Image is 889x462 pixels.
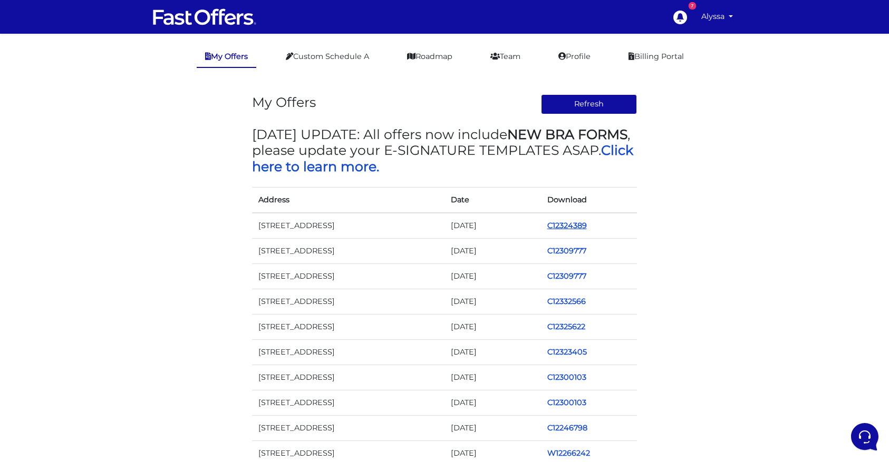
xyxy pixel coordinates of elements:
h3: [DATE] UPDATE: All offers now include , please update your E-SIGNATURE TEMPLATES ASAP. [252,126,637,174]
img: dark [34,76,55,97]
iframe: Customerly Messenger Launcher [849,421,881,453]
strong: NEW BRA FORMS [507,126,627,142]
td: [DATE] [444,238,541,263]
a: C12300103 [547,398,586,407]
h2: Hello [PERSON_NAME] 👋 [8,8,177,42]
a: See all [170,59,194,67]
td: [DATE] [444,390,541,416]
a: C12300103 [547,372,586,382]
a: C12332566 [547,297,586,306]
a: Custom Schedule A [277,46,378,67]
a: Profile [550,46,599,67]
a: 7 [668,5,692,29]
a: C12323405 [547,347,587,357]
td: [DATE] [444,289,541,314]
td: [STREET_ADDRESS] [252,213,444,239]
input: Search for an Article... [24,170,172,181]
div: 7 [689,2,696,9]
th: Date [444,187,541,213]
td: [STREET_ADDRESS] [252,416,444,441]
a: My Offers [197,46,256,68]
span: Find an Answer [17,148,72,156]
a: C12309777 [547,271,586,281]
a: Roadmap [399,46,461,67]
a: C12325622 [547,322,585,331]
td: [STREET_ADDRESS] [252,314,444,339]
td: [STREET_ADDRESS] [252,365,444,390]
td: [DATE] [444,416,541,441]
td: [DATE] [444,213,541,239]
td: [DATE] [444,365,541,390]
th: Address [252,187,444,213]
button: Refresh [541,94,637,114]
span: Your Conversations [17,59,85,67]
a: Click here to learn more. [252,142,633,174]
td: [STREET_ADDRESS] [252,238,444,263]
p: Messages [91,353,121,362]
h3: My Offers [252,94,316,110]
a: Open Help Center [131,148,194,156]
a: C12246798 [547,423,587,432]
button: Start a Conversation [17,105,194,126]
img: dark [17,76,38,97]
button: Help [138,338,202,362]
button: Messages [73,338,138,362]
td: [DATE] [444,263,541,289]
button: Home [8,338,73,362]
p: Home [32,353,50,362]
th: Download [541,187,637,213]
td: [STREET_ADDRESS] [252,263,444,289]
td: [STREET_ADDRESS] [252,390,444,416]
span: Start a Conversation [76,112,148,120]
a: Team [482,46,529,67]
td: [DATE] [444,340,541,365]
p: Help [163,353,177,362]
a: C12324389 [547,221,587,230]
td: [STREET_ADDRESS] [252,340,444,365]
a: C12309777 [547,246,586,255]
td: [DATE] [444,314,541,339]
a: W12266242 [547,448,590,458]
a: Billing Portal [620,46,692,67]
a: Alyssa [697,6,737,27]
td: [STREET_ADDRESS] [252,289,444,314]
